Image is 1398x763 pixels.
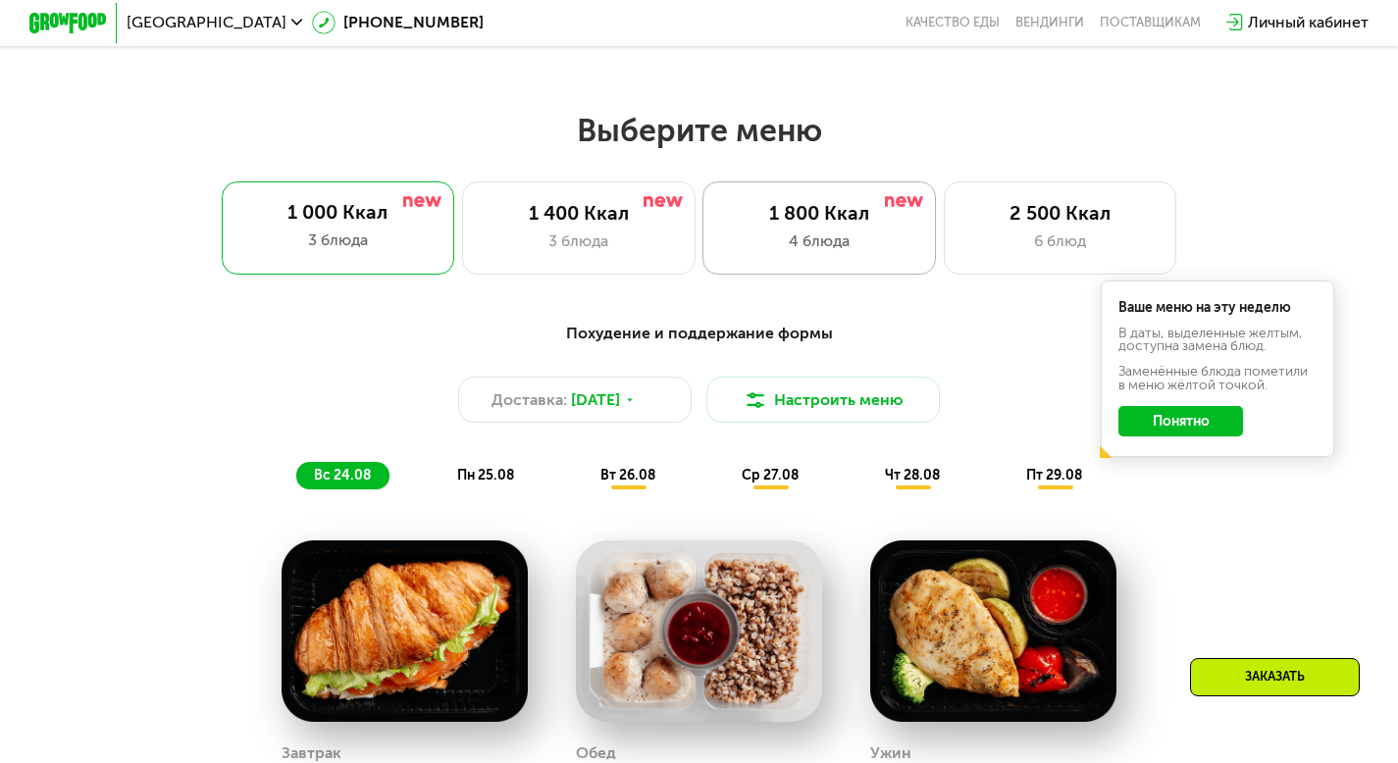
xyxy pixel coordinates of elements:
[1015,15,1084,30] a: Вендинги
[706,377,940,424] button: Настроить меню
[1118,365,1317,392] div: Заменённые блюда пометили в меню жёлтой точкой.
[240,201,435,225] div: 1 000 Ккал
[964,202,1157,226] div: 2 500 Ккал
[483,202,675,226] div: 1 400 Ккал
[742,467,799,483] span: ср 27.08
[964,229,1157,253] div: 6 блюд
[125,322,1274,346] div: Похудение и поддержание формы
[492,388,567,412] span: Доставка:
[1248,11,1369,34] div: Личный кабинет
[885,467,940,483] span: чт 28.08
[1100,15,1201,30] div: поставщикам
[1190,658,1360,696] div: Заказать
[240,229,435,252] div: 3 блюда
[457,467,514,483] span: пн 25.08
[1118,327,1317,354] div: В даты, выделенные желтым, доступна замена блюд.
[1118,301,1317,315] div: Ваше меню на эту неделю
[1118,406,1243,437] button: Понятно
[312,11,484,34] a: [PHONE_NUMBER]
[127,15,286,30] span: [GEOGRAPHIC_DATA]
[483,229,675,253] div: 3 блюда
[314,467,371,483] span: вс 24.08
[1026,467,1082,483] span: пт 29.08
[906,15,1000,30] a: Качество еды
[723,229,915,253] div: 4 блюда
[723,202,915,226] div: 1 800 Ккал
[600,467,655,483] span: вт 26.08
[62,111,1335,150] h2: Выберите меню
[571,388,620,412] span: [DATE]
